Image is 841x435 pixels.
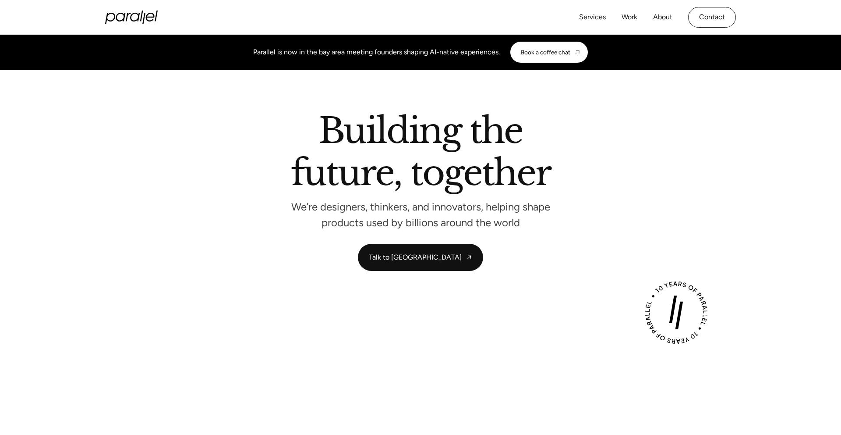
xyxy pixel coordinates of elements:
div: Book a coffee chat [521,49,570,56]
a: Book a coffee chat [510,42,588,63]
a: About [653,11,672,24]
a: Services [579,11,606,24]
a: Contact [688,7,736,28]
a: home [105,11,158,24]
div: Parallel is now in the bay area meeting founders shaping AI-native experiences. [253,47,500,57]
p: We’re designers, thinkers, and innovators, helping shape products used by billions around the world [289,203,552,226]
h2: Building the future, together [291,114,551,194]
img: CTA arrow image [574,49,581,56]
a: Work [622,11,637,24]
